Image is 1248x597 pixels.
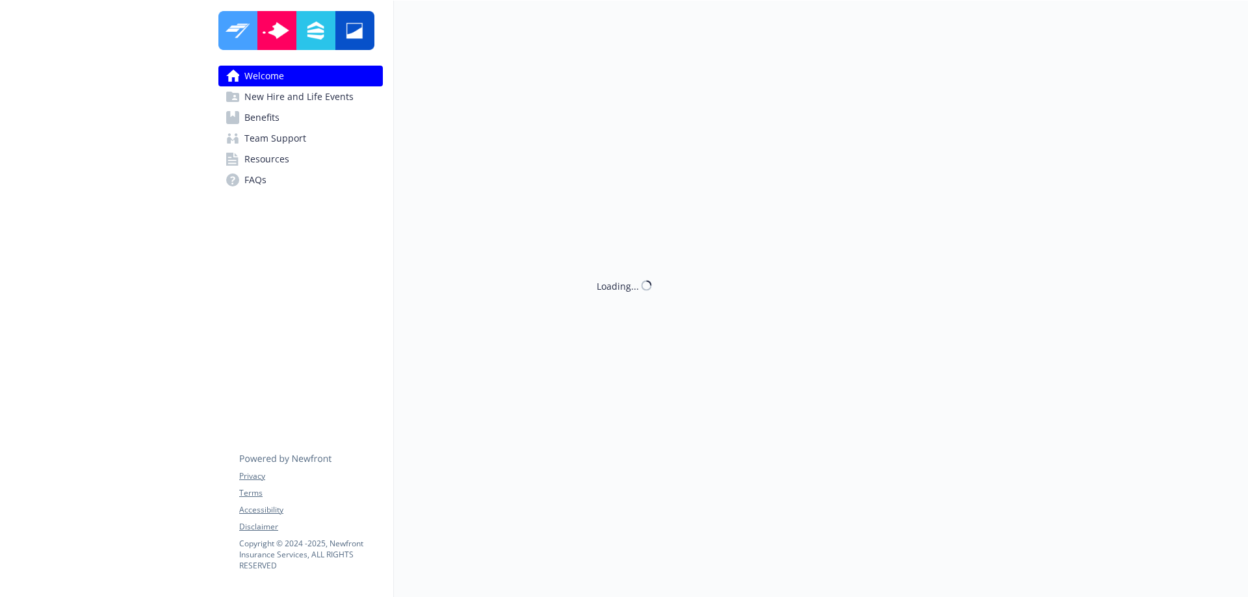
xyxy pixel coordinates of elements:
[239,504,382,516] a: Accessibility
[218,170,383,190] a: FAQs
[244,128,306,149] span: Team Support
[244,86,354,107] span: New Hire and Life Events
[218,66,383,86] a: Welcome
[218,107,383,128] a: Benefits
[244,66,284,86] span: Welcome
[244,170,266,190] span: FAQs
[218,149,383,170] a: Resources
[244,149,289,170] span: Resources
[218,86,383,107] a: New Hire and Life Events
[218,128,383,149] a: Team Support
[239,521,382,533] a: Disclaimer
[239,470,382,482] a: Privacy
[597,279,639,292] div: Loading...
[239,538,382,571] p: Copyright © 2024 - 2025 , Newfront Insurance Services, ALL RIGHTS RESERVED
[244,107,279,128] span: Benefits
[239,487,382,499] a: Terms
